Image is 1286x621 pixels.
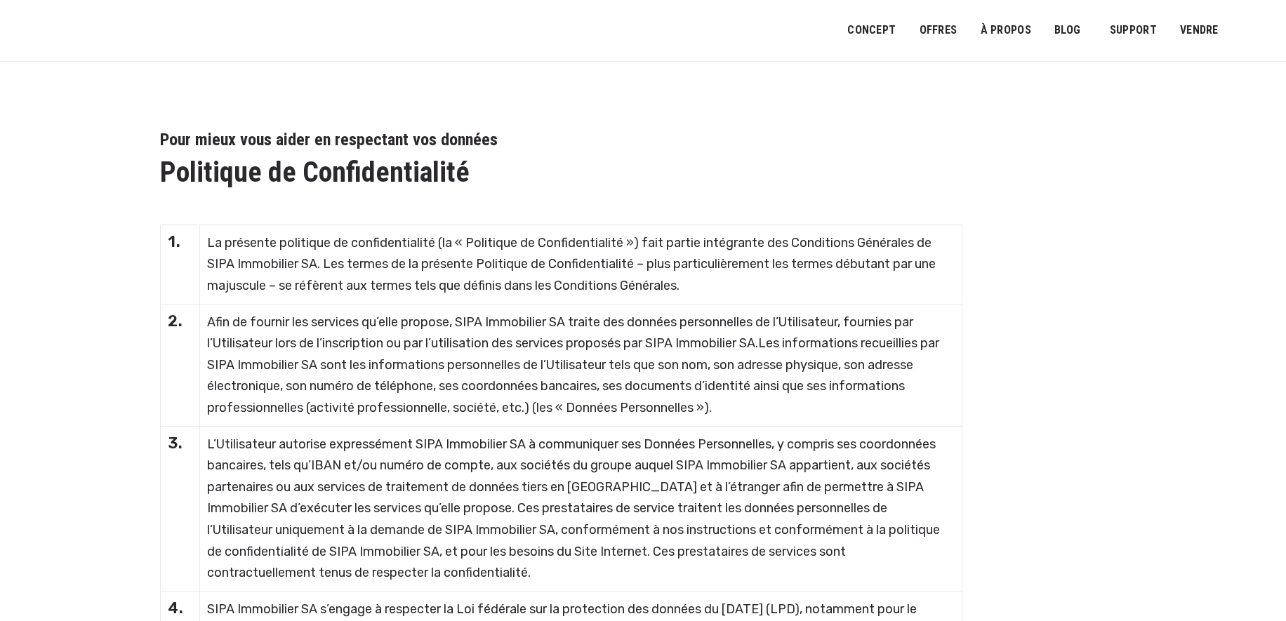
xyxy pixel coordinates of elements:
[168,312,192,331] h5: 2.
[160,154,962,191] h2: Politique de Confidentialité
[168,599,192,618] h5: 4.
[21,15,130,51] img: Logo
[1045,15,1090,46] a: Blog
[207,232,954,297] p: La présente politique de confidentialité (la « Politique de Confidentialité ») fait partie intégr...
[160,130,498,149] span: Pour mieux vous aider en respectant vos données
[1238,17,1269,44] a: Passer à
[838,15,905,46] a: Concept
[1101,15,1166,46] a: SUPPORT
[1171,15,1228,46] a: VENDRE
[207,434,954,584] p: L’Utilisateur autorise expressément SIPA Immobilier SA à communiquer ses Données Personnelles, y ...
[1247,27,1260,35] img: Français
[847,13,1265,48] nav: Menu principal
[207,312,954,419] p: Afin de fournir les services qu’elle propose, SIPA Immobilier SA traite des données personnelles ...
[168,434,192,453] h5: 3.
[168,232,192,252] h5: 1.
[910,15,966,46] a: OFFRES
[971,15,1040,46] a: À PROPOS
